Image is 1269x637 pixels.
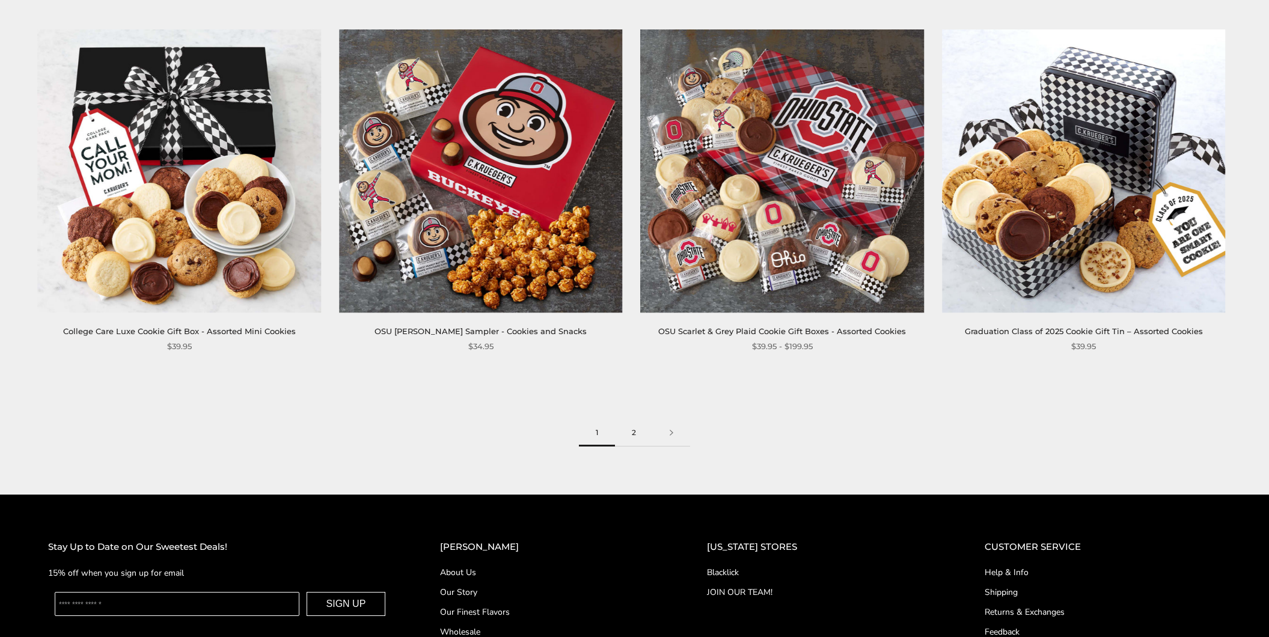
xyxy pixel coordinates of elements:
h2: [PERSON_NAME] [440,540,659,555]
a: Graduation Class of 2025 Cookie Gift Tin – Assorted Cookies [965,326,1203,336]
a: Next page [653,419,690,447]
img: Graduation Class of 2025 Cookie Gift Tin – Assorted Cookies [942,29,1225,312]
a: OSU [PERSON_NAME] Sampler - Cookies and Snacks [375,326,587,336]
img: OSU Brutus Buckeye Sampler - Cookies and Snacks [339,29,622,312]
img: College Care Luxe Cookie Gift Box - Assorted Mini Cookies [38,29,321,312]
a: OSU Scarlet & Grey Plaid Cookie Gift Boxes - Assorted Cookies [641,29,924,312]
button: SIGN UP [307,592,386,616]
a: Blacklick [707,566,937,579]
a: JOIN OUR TEAM! [707,586,937,599]
span: $39.95 [1071,340,1096,353]
a: Our Finest Flavors [440,606,659,618]
a: Help & Info [985,566,1221,579]
a: Shipping [985,586,1221,599]
span: 1 [579,419,615,447]
span: $39.95 - $199.95 [752,340,813,353]
span: $39.95 [167,340,192,353]
a: College Care Luxe Cookie Gift Box - Assorted Mini Cookies [63,326,296,336]
img: OSU Scarlet & Grey Plaid Cookie Gift Boxes - Assorted Cookies [640,29,923,312]
a: OSU Scarlet & Grey Plaid Cookie Gift Boxes - Assorted Cookies [658,326,906,336]
span: $34.95 [468,340,494,353]
p: 15% off when you sign up for email [48,566,392,580]
a: Our Story [440,586,659,599]
h2: Stay Up to Date on Our Sweetest Deals! [48,540,392,555]
a: Returns & Exchanges [985,606,1221,618]
h2: CUSTOMER SERVICE [985,540,1221,555]
h2: [US_STATE] STORES [707,540,937,555]
a: 2 [615,419,653,447]
a: About Us [440,566,659,579]
input: Enter your email [55,592,299,616]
